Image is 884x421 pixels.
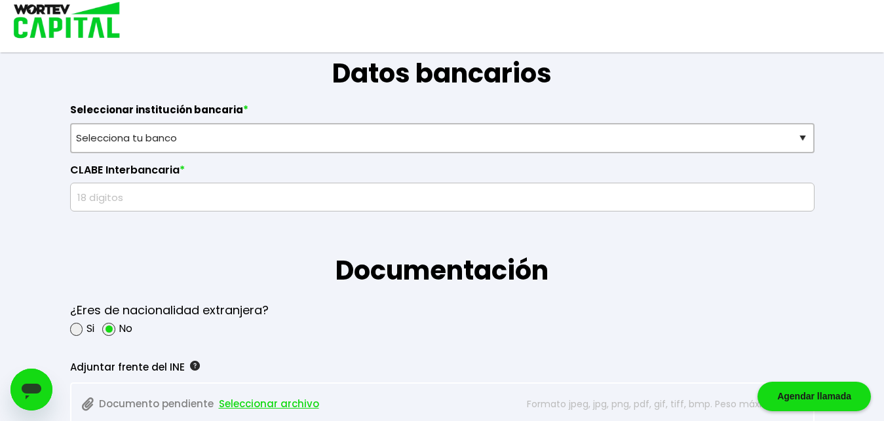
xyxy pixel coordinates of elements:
input: 18 dígitos [76,183,809,211]
p: Documento pendiente [82,394,510,414]
h1: Datos bancarios [70,14,815,93]
label: Seleccionar institución bancaria [70,103,815,123]
label: No [119,320,132,337]
p: Formato jpeg, jpg, png, pdf, gif, tiff, bmp. Peso máximo 3 MB. [516,394,802,414]
p: ¿Eres de nacionalidad extranjera? [70,301,269,320]
div: Agendar llamada [758,382,871,411]
h1: Documentación [70,211,815,290]
div: Adjuntar frente del INE [70,357,740,377]
label: Si [86,320,94,337]
span: Seleccionar archivo [219,394,319,414]
img: paperclip.164896ad.svg [82,397,94,411]
label: CLABE Interbancaria [70,164,815,183]
img: gfR76cHglkPwleuBLjWdxeZVvX9Wp6JBDmjRYY8JYDQn16A2ICN00zLTgIroGa6qie5tIuWH7V3AapTKqzv+oMZsGfMUqL5JM... [190,361,200,371]
iframe: Botón para iniciar la ventana de mensajería [10,369,52,411]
